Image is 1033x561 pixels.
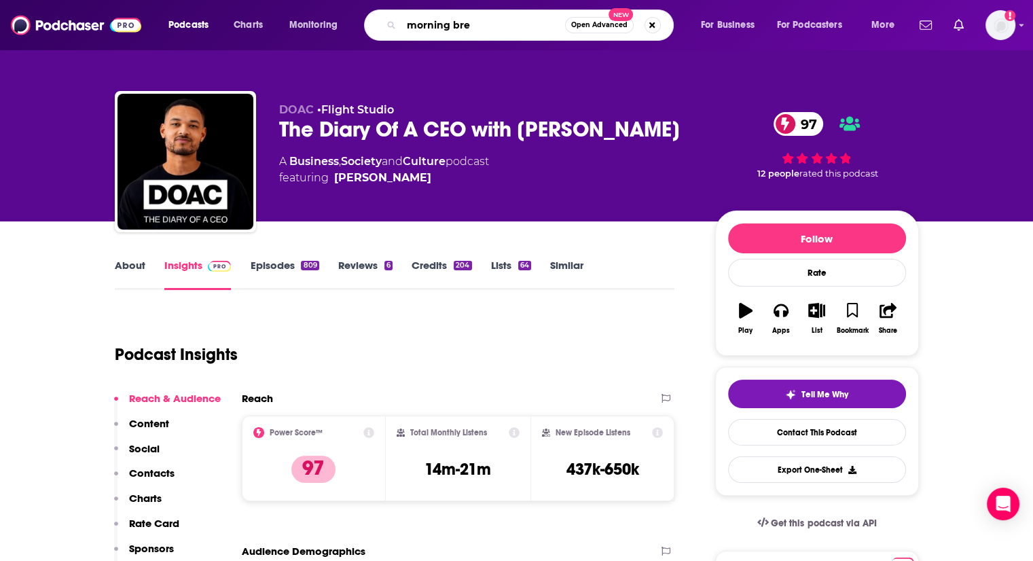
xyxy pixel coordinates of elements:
button: Reach & Audience [114,392,221,417]
a: Culture [403,155,446,168]
span: Get this podcast via API [771,518,876,529]
img: Podchaser Pro [208,261,232,272]
img: The Diary Of A CEO with Steven Bartlett [117,94,253,230]
div: 64 [518,261,531,270]
button: Export One-Sheet [728,456,906,483]
span: , [339,155,341,168]
span: • [317,103,394,116]
a: InsightsPodchaser Pro [164,259,232,290]
button: Rate Card [114,517,179,542]
div: 809 [301,261,319,270]
span: Logged in as GregKubie [985,10,1015,40]
button: open menu [280,14,355,36]
button: open menu [159,14,226,36]
h2: Power Score™ [270,428,323,437]
span: New [609,8,633,21]
button: Bookmark [835,294,870,343]
div: A podcast [279,153,489,186]
div: 6 [384,261,393,270]
a: Similar [550,259,583,290]
button: Follow [728,223,906,253]
div: Search podcasts, credits, & more... [377,10,687,41]
a: Reviews6 [338,259,393,290]
button: Content [114,417,169,442]
button: Charts [114,492,162,517]
img: tell me why sparkle [785,389,796,400]
a: Contact This Podcast [728,419,906,446]
button: Show profile menu [985,10,1015,40]
div: Bookmark [836,327,868,335]
a: Credits204 [412,259,471,290]
div: Play [738,327,753,335]
p: Contacts [129,467,175,479]
a: Business [289,155,339,168]
p: Charts [129,492,162,505]
span: DOAC [279,103,314,116]
p: 97 [291,456,336,483]
h2: Reach [242,392,273,405]
span: Monitoring [289,16,338,35]
div: List [812,327,822,335]
div: Share [879,327,897,335]
div: 97 12 peoplerated this podcast [715,103,919,187]
p: Content [129,417,169,430]
button: Contacts [114,467,175,492]
a: Episodes809 [250,259,319,290]
a: Show notifications dropdown [948,14,969,37]
p: Rate Card [129,517,179,530]
a: Society [341,155,382,168]
a: 97 [774,112,824,136]
h2: New Episode Listens [556,428,630,437]
span: and [382,155,403,168]
a: About [115,259,145,290]
input: Search podcasts, credits, & more... [401,14,565,36]
img: Podchaser - Follow, Share and Rate Podcasts [11,12,141,38]
button: Apps [763,294,799,343]
p: Social [129,442,160,455]
button: tell me why sparkleTell Me Why [728,380,906,408]
div: Rate [728,259,906,287]
a: Get this podcast via API [746,507,888,540]
h3: 14m-21m [424,459,491,479]
h1: Podcast Insights [115,344,238,365]
span: featuring [279,170,489,186]
h3: 437k-650k [566,459,639,479]
button: open menu [691,14,772,36]
button: open menu [768,14,862,36]
span: For Business [701,16,755,35]
img: User Profile [985,10,1015,40]
svg: Add a profile image [1004,10,1015,21]
span: Podcasts [168,16,209,35]
span: 12 people [757,168,799,179]
span: Charts [234,16,263,35]
button: Social [114,442,160,467]
span: Tell Me Why [801,389,848,400]
a: Flight Studio [321,103,394,116]
div: Open Intercom Messenger [987,488,1019,520]
a: Charts [225,14,271,36]
p: Reach & Audience [129,392,221,405]
div: Apps [772,327,790,335]
button: List [799,294,834,343]
a: Lists64 [491,259,531,290]
a: Show notifications dropdown [914,14,937,37]
button: open menu [862,14,911,36]
button: Share [870,294,905,343]
span: For Podcasters [777,16,842,35]
div: 204 [454,261,471,270]
button: Play [728,294,763,343]
h2: Audience Demographics [242,545,365,558]
button: Open AdvancedNew [565,17,634,33]
span: rated this podcast [799,168,878,179]
span: More [871,16,894,35]
p: Sponsors [129,542,174,555]
span: 97 [787,112,824,136]
span: Open Advanced [571,22,628,29]
h2: Total Monthly Listens [410,428,487,437]
a: Steven Bartlett [334,170,431,186]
